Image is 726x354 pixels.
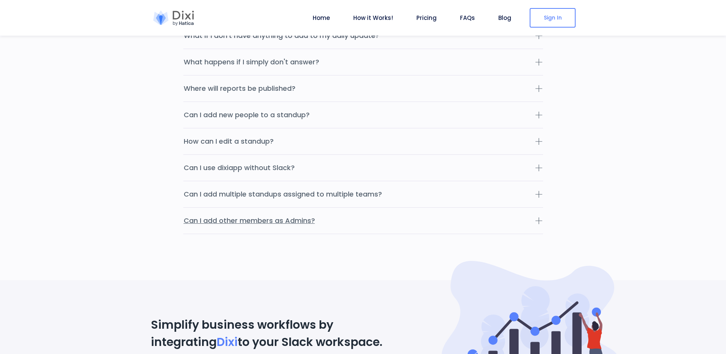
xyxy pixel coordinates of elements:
a: FAQs [457,13,478,22]
button: Can I add other members as Admins? [183,208,543,234]
button: Can I add new people to a standup? [183,102,543,128]
a: Blog [495,13,514,22]
a: Sign In [530,8,576,28]
button: Can I add multiple standups assigned to multiple teams? [183,181,543,207]
button: How can I edit a standup? [183,128,543,154]
button: What if I don’t have anything to add to my daily update? [183,23,543,49]
button: Where will reports be published? [183,75,543,102]
button: What happens if I simply don't answer? [183,49,543,75]
a: Pricing [413,13,440,22]
span: Dixi [217,334,238,350]
a: Home [310,13,333,22]
a: How it Works! [350,13,396,22]
h2: Simplify business workflows by integrating to your Slack workspace. [151,316,382,351]
button: Can I use dixiapp without Slack? [183,155,543,181]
